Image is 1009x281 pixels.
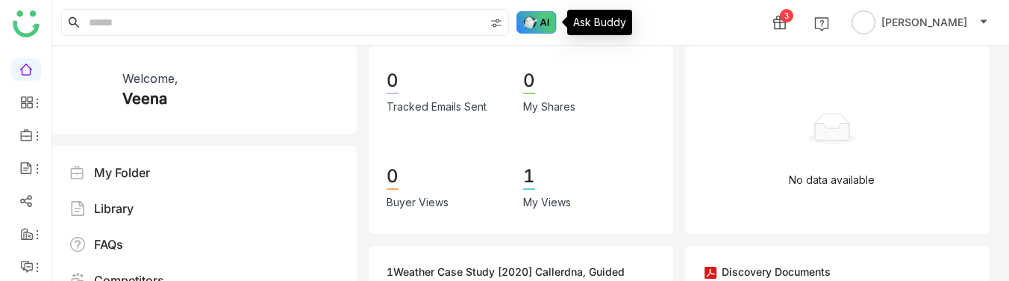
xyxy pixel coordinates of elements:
[387,164,399,190] div: 0
[13,10,40,37] img: logo
[523,69,535,94] div: 0
[852,10,875,34] img: avatar
[849,10,991,34] button: [PERSON_NAME]
[94,200,134,217] div: Library
[387,69,399,94] div: 0
[523,164,535,190] div: 1
[789,172,875,188] p: No data available
[387,99,487,115] div: Tracked Emails Sent
[490,17,502,29] img: search-type.svg
[567,10,632,35] div: Ask Buddy
[523,99,575,115] div: My Shares
[722,264,831,280] div: Discovery Documents
[516,11,557,34] img: ask-buddy-hover.svg
[780,9,793,22] div: 3
[881,14,967,31] span: [PERSON_NAME]
[70,70,110,110] img: 619b7b4f13e9234403e7079e
[387,194,449,211] div: Buyer Views
[94,164,150,182] div: My Folder
[814,16,829,31] img: help.svg
[122,87,167,110] div: Veena
[523,194,571,211] div: My Views
[122,70,178,87] div: Welcome,
[94,235,123,253] div: FAQs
